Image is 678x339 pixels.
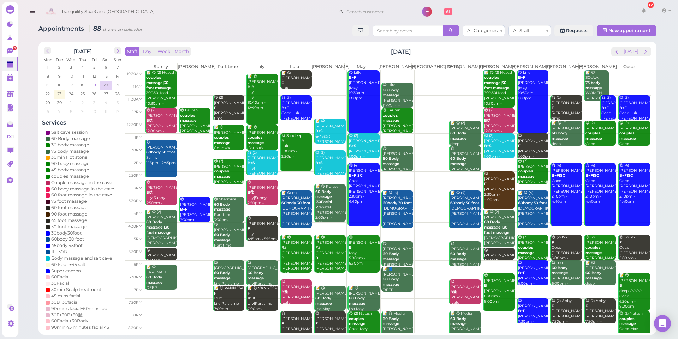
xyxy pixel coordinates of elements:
b: B [315,256,318,260]
th: Part time [211,63,244,70]
div: 45body 45foot [51,242,83,249]
b: couples massage|30 foot massage [484,75,510,90]
span: 28 [114,91,120,97]
th: [PERSON_NAME] [311,63,345,70]
b: 60 Body massage [383,156,399,166]
b: F [552,105,554,110]
b: 75 body massage [585,80,602,90]
span: 8 [46,73,50,79]
span: Appointments [38,25,86,32]
b: 60 Body massage [146,275,163,285]
b: 60 Body massage [450,316,467,326]
span: 2:30pm [129,173,142,178]
div: 60 foot massage [51,205,88,211]
span: 10:30am [127,72,142,76]
div: 45 body massage [51,167,89,173]
span: Tranquility Spa 3 and [GEOGRAPHIC_DATA] [61,2,155,22]
span: 14 [115,73,120,79]
div: 😋 [PERSON_NAME] [PERSON_NAME] |[PERSON_NAME] 5:15pm - 6:15pm [450,241,481,283]
th: [GEOGRAPHIC_DATA] [411,63,445,70]
th: Coco [612,63,646,70]
b: couples massage [214,169,231,179]
span: Thu [79,57,86,62]
b: B+F [518,309,525,313]
div: 📝 👤[PERSON_NAME] DEEP [PERSON_NAME] 6:15pm - 7:15pm [382,267,413,303]
div: 😋 Hira [PERSON_NAME] 11:00am - 12:00pm [382,83,413,114]
div: 😋 (2) [PERSON_NAME] [PERSON_NAME]|May 1:00pm - 2:00pm [484,133,515,164]
div: 😋 (4) [PERSON_NAME] Coco|[PERSON_NAME]|May|[PERSON_NAME] 2:10pm - 4:40pm [551,163,582,205]
b: F [214,105,216,110]
div: 😋 (2) [PERSON_NAME] [PERSON_NAME]|Part time 11:30am - 12:30pm [551,95,582,132]
div: 😋 Lilly [PERSON_NAME] |May 10:30am - 1:00pm [349,70,379,101]
span: 9 [81,108,84,115]
span: 12:30pm [127,122,142,127]
b: couples massage [585,131,602,141]
span: 15 [45,82,50,88]
button: prev [611,47,622,56]
span: 3pm [134,186,142,190]
b: 60 Body massage |30 foot massage [146,220,172,235]
b: couples massage [585,245,602,255]
div: Couple massage in the cave [51,180,112,186]
div: 😋 [PERSON_NAME] [PERSON_NAME] |[PERSON_NAME] 5:15pm - 6:15pm [382,241,413,283]
b: couples massage [180,113,197,123]
div: 😋 [PERSON_NAME] [PERSON_NAME] |Lulu 6:45pm - 7:45pm [281,279,312,316]
span: 1 [70,99,72,106]
div: 📝 😋 [PERSON_NAME] deep COCO Coco 6:30pm - 8:00pm [619,273,650,309]
div: 😋 (2) [PERSON_NAME] [PERSON_NAME]|Sunny 12:00pm - 1:00pm [484,108,515,139]
span: Mon [43,57,52,62]
th: [PERSON_NAME] [512,63,545,70]
span: All Categories [467,28,498,33]
span: 13 [103,73,108,79]
a: 1 [2,44,18,57]
input: Search customer [344,6,412,17]
div: 😋 [GEOGRAPHIC_DATA] Lily|Part time 6:00pm - 7:00pm [247,260,278,297]
b: 60 Body massage [214,232,231,242]
b: 60 Body massage [248,271,264,280]
button: Week [155,47,173,56]
span: 21 [115,82,120,88]
div: 📝 😋 VANNESA 1b 1f Lily|Part time 7:00pm - 8:00pm [247,286,278,317]
small: shown on calendar [103,27,143,32]
div: 😋 Lauren [PERSON_NAME]|[PERSON_NAME] 12:00pm - 1:00pm [180,108,210,144]
b: B盐 [146,118,153,123]
b: F [552,304,554,308]
b: B|B [248,85,254,89]
b: F [248,226,250,231]
b: couples massage [619,316,636,326]
b: 60 Body massage [383,277,399,287]
div: 😋 (4) [PERSON_NAME] Coco|[PERSON_NAME]|May|[PERSON_NAME] 2:10pm - 4:40pm [349,163,379,205]
b: 60 Body massage [450,131,467,141]
button: prev [44,47,51,54]
b: 60body 30 foot [281,201,310,205]
span: 1 [13,46,17,50]
div: 😋 [PERSON_NAME] [PERSON_NAME] 1:00pm - 2:00pm [518,133,548,164]
b: B盐 [281,290,288,294]
b: B+F|SC [349,173,363,178]
b: 60 Body massage [552,131,568,141]
div: 📝 😋 Puraty Prenatal [PERSON_NAME] 3:00pm - 4:30pm [315,184,346,226]
div: 😋 (2) [PERSON_NAME] Lily|[PERSON_NAME] 1:40pm - 2:40pm [247,150,278,187]
b: couples massage [214,135,231,145]
div: 12 [648,2,654,8]
b: 60 Body massage [450,252,467,261]
span: 12 [115,108,120,115]
b: B+F|SC [585,173,599,178]
div: 30body30foot [51,230,82,236]
span: 16 [57,82,62,88]
div: 60 body massage in the cave [51,186,114,192]
button: Month [172,47,191,56]
b: B+S [349,144,356,148]
span: 22 [45,91,50,97]
b: B盐 [146,190,153,195]
div: 45 foot massage [51,217,87,224]
b: 60 Body massage |30Facial [315,189,332,204]
div: 📝 😋 [PERSON_NAME] Couple's massage Lily|Part time 12:40pm - 1:40pm [247,125,278,171]
b: F [214,291,216,296]
b: B+F [518,75,525,80]
b: 60body 30 foot [383,201,412,205]
div: 😋 [PERSON_NAME] [PERSON_NAME]|Sunny 5:30pm - 6:00pm [484,248,515,284]
b: F [281,321,284,326]
input: Search by notes [373,25,443,36]
div: 😋 (3) [PERSON_NAME] Coco|Lulu|[PERSON_NAME] 11:30am - 12:30pm [619,95,650,132]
